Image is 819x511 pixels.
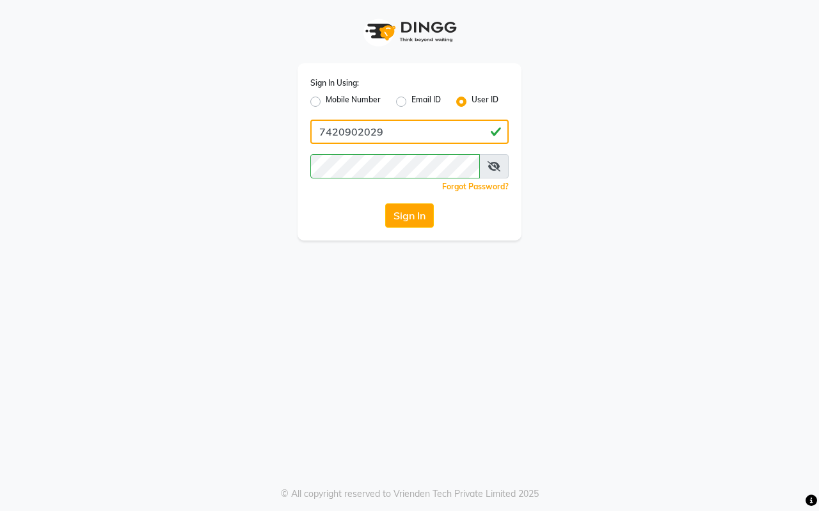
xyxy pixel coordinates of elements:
label: Sign In Using: [310,77,359,89]
label: User ID [472,94,498,109]
a: Forgot Password? [442,182,509,191]
label: Email ID [411,94,441,109]
input: Username [310,120,509,144]
label: Mobile Number [326,94,381,109]
button: Sign In [385,203,434,228]
img: logo1.svg [358,13,461,51]
input: Username [310,154,480,178]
